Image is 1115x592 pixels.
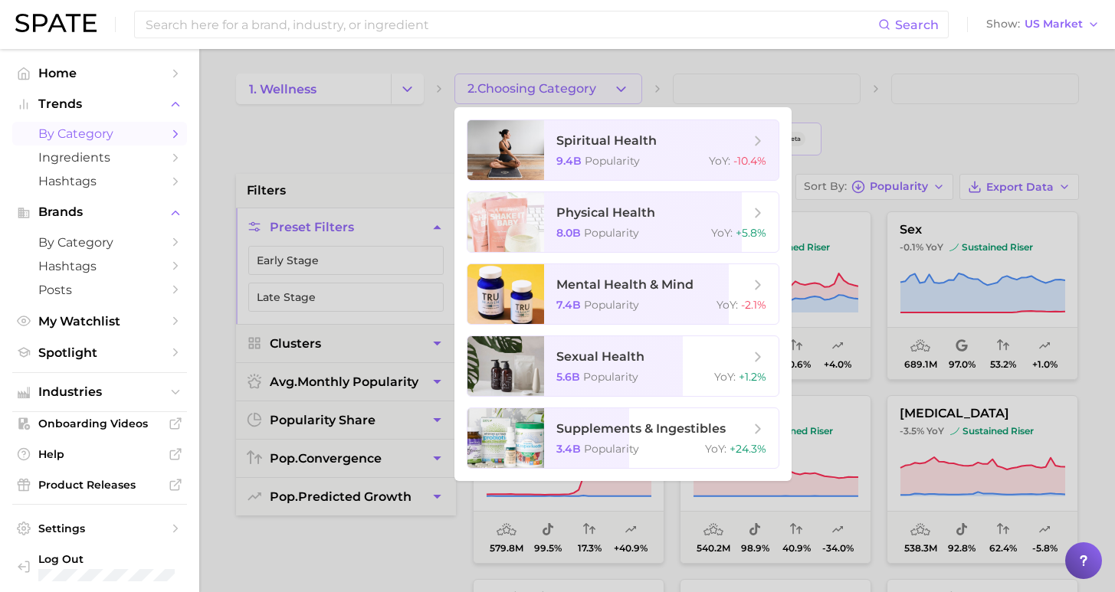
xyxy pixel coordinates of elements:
a: by Category [12,231,187,254]
button: ShowUS Market [982,15,1104,34]
span: Home [38,66,161,80]
span: Popularity [584,442,639,456]
span: +5.8% [736,226,766,240]
span: Trends [38,97,161,111]
a: Ingredients [12,146,187,169]
span: Help [38,447,161,461]
span: Brands [38,205,161,219]
button: Trends [12,93,187,116]
span: spiritual health [556,133,657,148]
span: -10.4% [733,154,766,168]
span: by Category [38,235,161,250]
span: YoY : [709,154,730,168]
button: Industries [12,381,187,404]
span: Log Out [38,552,175,566]
span: physical health [556,205,655,220]
span: Ingredients [38,150,161,165]
a: Product Releases [12,473,187,496]
span: Hashtags [38,259,161,273]
a: Posts [12,278,187,302]
a: Log out. Currently logged in with e-mail alyssa@spate.nyc. [12,548,187,586]
span: 8.0b [556,226,581,240]
input: Search here for a brand, industry, or ingredient [144,11,878,38]
span: +1.2% [739,370,766,384]
a: Hashtags [12,254,187,278]
span: Industries [38,385,161,399]
span: YoY : [717,298,738,312]
span: Onboarding Videos [38,417,161,430]
span: Spotlight [38,345,161,360]
span: Search [895,18,939,32]
span: YoY : [705,442,726,456]
a: Spotlight [12,341,187,365]
a: Settings [12,517,187,540]
img: SPATE [15,14,97,32]
a: My Watchlist [12,309,187,333]
span: Product Releases [38,478,161,492]
span: YoY : [711,226,733,240]
a: by Category [12,122,187,146]
span: mental health & mind [556,277,694,292]
span: My Watchlist [38,314,161,329]
span: Popularity [584,226,639,240]
span: Settings [38,522,161,535]
span: Hashtags [38,174,161,188]
span: Popularity [583,370,638,384]
a: Hashtags [12,169,187,193]
button: Brands [12,201,187,224]
span: Posts [38,283,161,297]
span: sexual health [556,349,644,364]
a: Home [12,61,187,85]
span: Popularity [585,154,640,168]
span: 9.4b [556,154,582,168]
span: YoY : [714,370,736,384]
span: supplements & ingestibles [556,421,726,436]
span: Popularity [584,298,639,312]
span: 3.4b [556,442,581,456]
span: 5.6b [556,370,580,384]
span: +24.3% [730,442,766,456]
a: Onboarding Videos [12,412,187,435]
span: 7.4b [556,298,581,312]
span: US Market [1025,20,1083,28]
span: -2.1% [741,298,766,312]
a: Help [12,443,187,466]
span: Show [986,20,1020,28]
span: by Category [38,126,161,141]
ul: 2.Choosing Category [454,107,792,481]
